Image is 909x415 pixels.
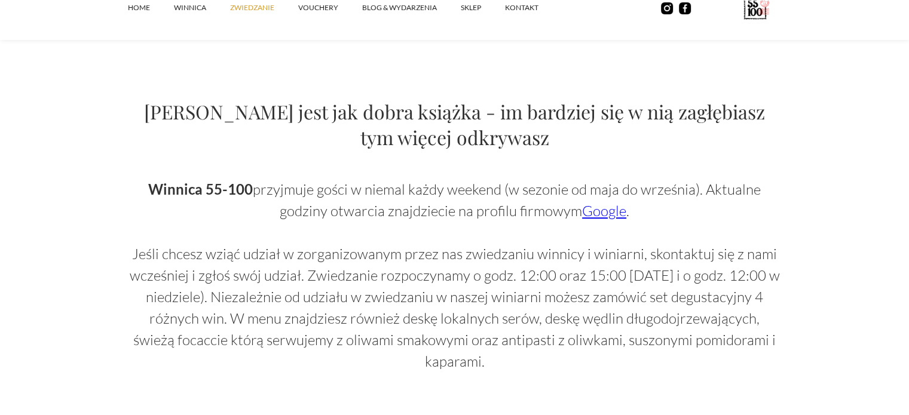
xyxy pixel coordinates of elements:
[148,180,253,198] strong: Winnica 55-100
[582,202,626,220] a: Google
[128,99,781,150] h2: [PERSON_NAME] jest jak dobra książka - im bardziej się w nią zagłębiasz tym więcej odkrywasz
[128,179,781,372] p: przyjmuje gości w niemal każdy weekend (w sezonie od maja do września). Aktualne godziny otwarcia...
